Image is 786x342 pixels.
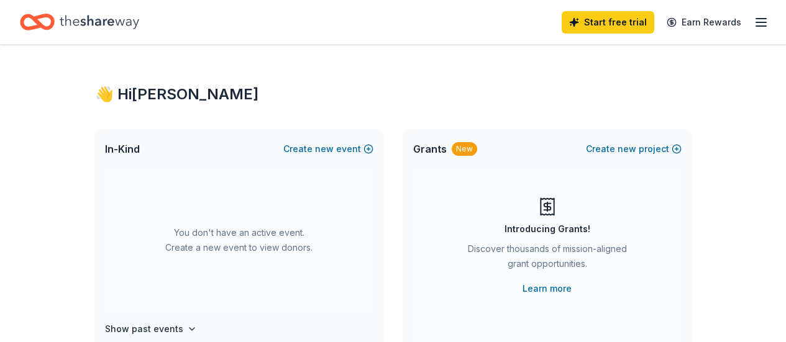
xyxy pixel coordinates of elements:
[463,241,632,276] div: Discover thousands of mission-aligned grant opportunities.
[413,142,447,156] span: Grants
[505,222,590,236] div: Introducing Grants!
[618,142,636,156] span: new
[105,142,140,156] span: In-Kind
[586,142,682,156] button: Createnewproject
[105,322,197,336] button: Show past events
[105,169,373,312] div: You don't have an active event. Create a new event to view donors.
[95,84,692,104] div: 👋 Hi [PERSON_NAME]
[562,11,654,34] a: Start free trial
[105,322,183,336] h4: Show past events
[20,7,139,37] a: Home
[452,142,477,156] div: New
[315,142,334,156] span: new
[283,142,373,156] button: Createnewevent
[659,11,749,34] a: Earn Rewards
[523,281,572,296] a: Learn more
